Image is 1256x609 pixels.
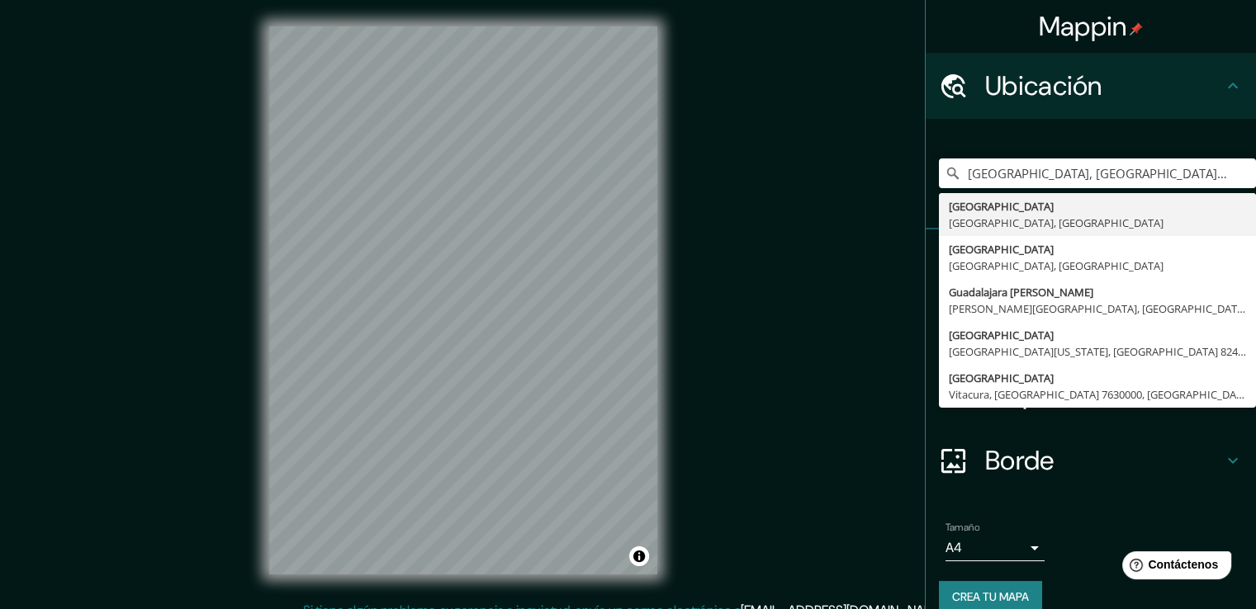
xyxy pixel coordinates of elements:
[949,285,1093,300] font: Guadalajara [PERSON_NAME]
[985,68,1102,103] font: Ubicación
[926,427,1256,493] div: Borde
[629,546,649,566] button: Activar o desactivar atribución
[269,26,657,574] canvas: Mapa
[949,371,1054,385] font: [GEOGRAPHIC_DATA]
[946,535,1045,561] div: A4
[949,199,1054,214] font: [GEOGRAPHIC_DATA]
[926,229,1256,295] div: Patas
[1039,9,1127,44] font: Mappin
[939,158,1256,188] input: Elige tu ciudad o zona
[926,295,1256,361] div: Estilo
[985,443,1055,478] font: Borde
[1109,545,1238,591] iframe: Lanzador de widgets de ayuda
[946,521,979,534] font: Tamaño
[952,589,1029,604] font: Crea tu mapa
[926,53,1256,119] div: Ubicación
[949,301,1247,316] font: [PERSON_NAME][GEOGRAPHIC_DATA], [GEOGRAPHIC_DATA]
[949,215,1164,230] font: [GEOGRAPHIC_DATA], [GEOGRAPHIC_DATA]
[949,328,1054,342] font: [GEOGRAPHIC_DATA]
[949,242,1054,257] font: [GEOGRAPHIC_DATA]
[949,387,1252,402] font: Vitacura, [GEOGRAPHIC_DATA] 7630000, [GEOGRAPHIC_DATA]
[949,258,1164,273] font: [GEOGRAPHIC_DATA], [GEOGRAPHIC_DATA]
[1130,22,1143,35] img: pin-icon.png
[946,539,962,556] font: A4
[926,361,1256,427] div: Disposición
